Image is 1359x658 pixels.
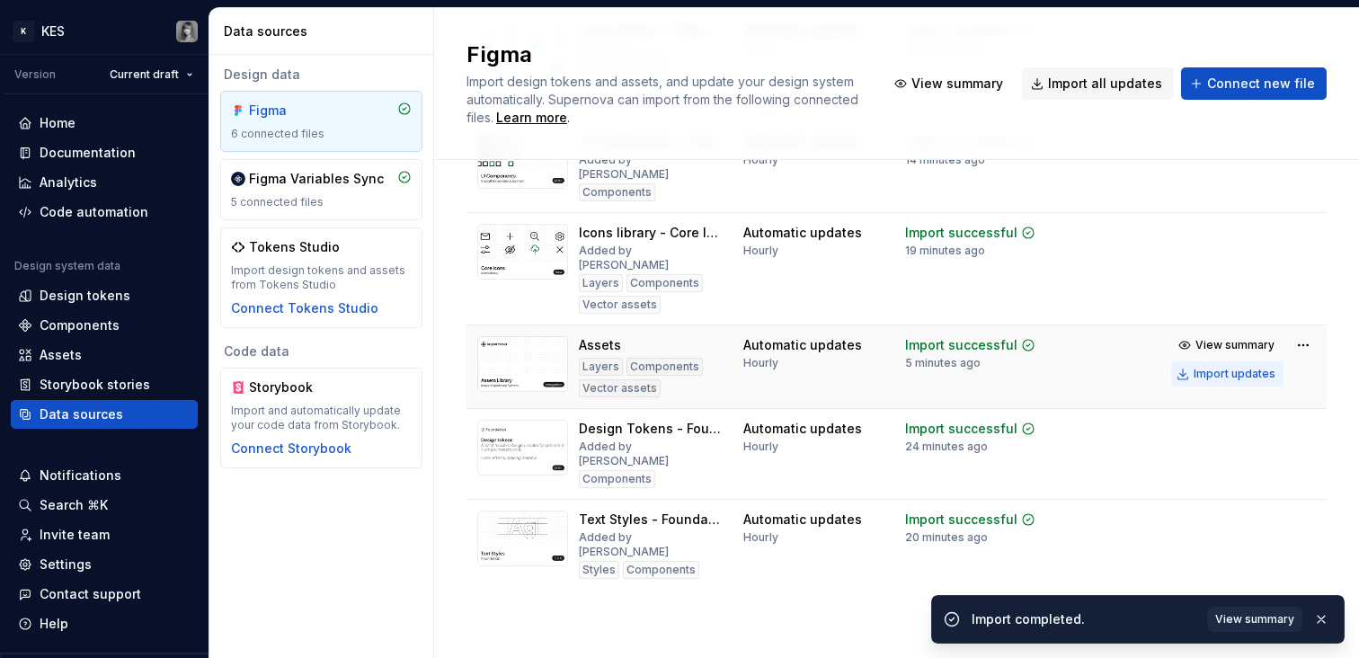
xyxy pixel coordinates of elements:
div: 6 connected files [231,127,412,141]
div: Code automation [40,203,148,221]
div: Import successful [905,336,1017,354]
div: Automatic updates [743,511,862,529]
a: Data sources [11,400,198,429]
div: Vector assets [579,296,661,314]
div: Import design tokens and assets from Tokens Studio [231,263,412,292]
div: Documentation [40,144,136,162]
div: 5 minutes ago [905,356,981,370]
a: Code automation [11,198,198,227]
button: Connect Storybook [231,440,351,458]
span: View summary [911,75,1003,93]
div: Home [40,114,75,132]
div: Hourly [743,440,778,454]
a: Invite team [11,520,198,549]
span: Import all updates [1048,75,1162,93]
a: Documentation [11,138,198,167]
div: Import successful [905,224,1017,242]
div: 20 minutes ago [905,530,988,545]
button: KKESKatarzyna Tomżyńska [4,12,205,50]
div: Tokens Studio [249,238,340,256]
a: Figma6 connected files [220,91,422,152]
div: Layers [579,274,623,292]
div: Components [40,316,120,334]
div: Contact support [40,585,141,603]
div: Code data [220,342,422,360]
a: Learn more [496,109,567,127]
div: Styles [579,561,619,579]
div: Added by [PERSON_NAME] [579,530,722,559]
div: K [13,21,34,42]
div: 19 minutes ago [905,244,985,258]
button: Help [11,609,198,638]
div: Design system data [14,259,120,273]
div: Notifications [40,467,121,485]
div: 24 minutes ago [905,440,988,454]
div: Version [14,67,56,82]
div: Help [40,615,68,633]
div: Search ⌘K [40,496,108,514]
div: Import and automatically update your code data from Storybook. [231,404,412,432]
div: Invite team [40,526,110,544]
div: Automatic updates [743,336,862,354]
div: Components [579,470,655,488]
button: Notifications [11,461,198,490]
div: Analytics [40,173,97,191]
span: View summary [1215,612,1294,627]
div: Import successful [905,511,1017,529]
div: Data sources [224,22,426,40]
button: Import all updates [1022,67,1174,100]
div: Design tokens [40,287,130,305]
div: Components [623,561,699,579]
div: Components [626,358,703,376]
button: View summary [1171,333,1283,358]
span: Current draft [110,67,179,82]
div: 14 minutes ago [905,153,985,167]
span: Connect new file [1207,75,1315,93]
div: Automatic updates [743,224,862,242]
div: Vector assets [579,379,661,397]
span: View summary [1195,338,1275,352]
div: Design data [220,66,422,84]
div: Figma [249,102,335,120]
div: Hourly [743,356,778,370]
div: KES [41,22,65,40]
a: Components [11,311,198,340]
div: Icons library - Core Icons [579,224,722,242]
div: 5 connected files [231,195,412,209]
div: Import updates [1194,367,1275,381]
button: View summary [1207,607,1302,632]
a: Storybook stories [11,370,198,399]
div: Text Styles - Foundation [579,511,722,529]
span: Import design tokens and assets, and update your design system automatically. Supernova can impor... [466,74,862,125]
div: Storybook stories [40,376,150,394]
div: Data sources [40,405,123,423]
div: Components [579,183,655,201]
a: Assets [11,341,198,369]
div: Layers [579,358,623,376]
h2: Figma [466,40,864,69]
button: Connect new file [1181,67,1327,100]
button: Import updates [1171,361,1283,387]
div: Figma Variables Sync [249,170,384,188]
button: Connect Tokens Studio [231,299,378,317]
div: Import completed. [972,610,1196,628]
img: Katarzyna Tomżyńska [176,21,198,42]
div: Hourly [743,153,778,167]
a: Home [11,109,198,138]
div: Assets [579,336,621,354]
div: Components [626,274,703,292]
div: Added by [PERSON_NAME] [579,440,722,468]
button: View summary [885,67,1015,100]
button: Contact support [11,580,198,609]
div: Hourly [743,244,778,258]
div: Hourly [743,530,778,545]
div: Storybook [249,378,335,396]
div: Automatic updates [743,420,862,438]
a: Tokens StudioImport design tokens and assets from Tokens StudioConnect Tokens Studio [220,227,422,328]
div: Settings [40,556,92,574]
a: Settings [11,550,198,579]
a: Analytics [11,168,198,197]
